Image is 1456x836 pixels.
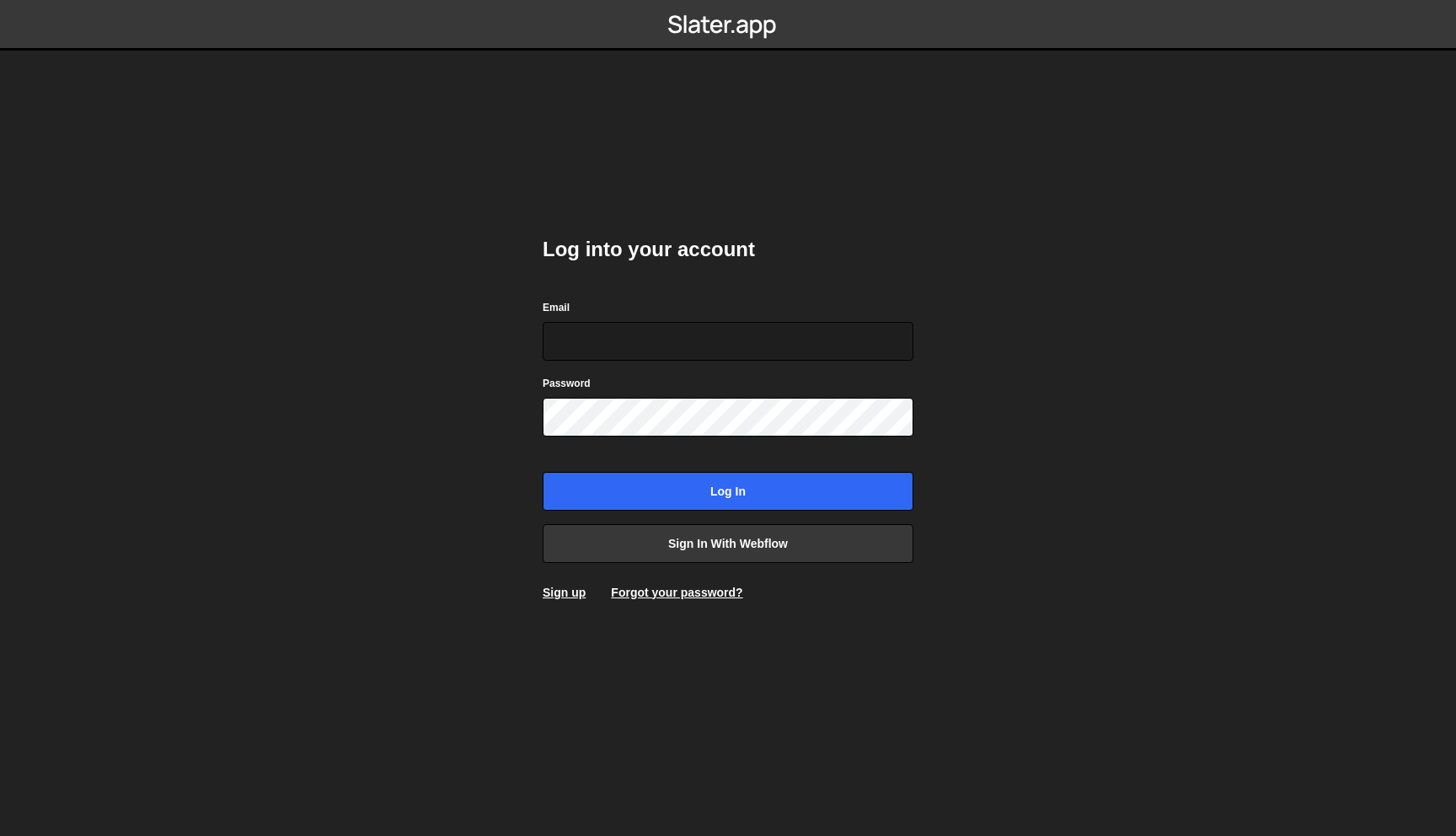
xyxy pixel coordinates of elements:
[543,524,913,563] a: Sign in with Webflow
[611,586,742,599] a: Forgot your password?
[543,375,591,392] label: Password
[543,236,913,263] h2: Log into your account
[543,586,586,599] a: Sign up
[543,299,570,316] label: Email
[543,472,913,511] input: Log in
